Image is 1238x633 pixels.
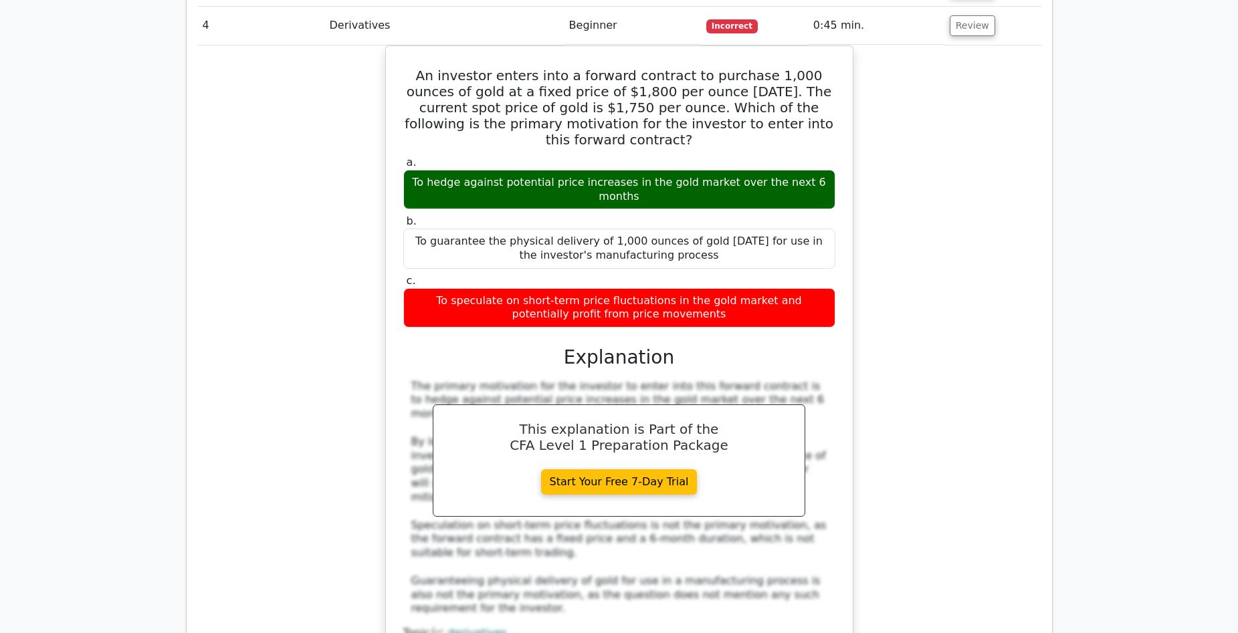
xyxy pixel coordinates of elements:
span: b. [407,215,417,227]
a: Start Your Free 7-Day Trial [541,469,698,495]
h3: Explanation [411,346,827,369]
td: 0:45 min. [808,7,944,45]
td: Beginner [564,7,701,45]
h5: An investor enters into a forward contract to purchase 1,000 ounces of gold at a fixed price of $... [402,68,837,148]
div: To speculate on short-term price fluctuations in the gold market and potentially profit from pric... [403,288,835,328]
div: The primary motivation for the investor to enter into this forward contract is to hedge against p... [411,380,827,616]
div: To hedge against potential price increases in the gold market over the next 6 months [403,170,835,210]
div: To guarantee the physical delivery of 1,000 ounces of gold [DATE] for use in the investor's manuf... [403,229,835,269]
td: 4 [197,7,324,45]
span: Incorrect [706,19,758,33]
button: Review [950,15,995,36]
td: Derivatives [324,7,564,45]
span: c. [407,274,416,287]
span: a. [407,156,417,168]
